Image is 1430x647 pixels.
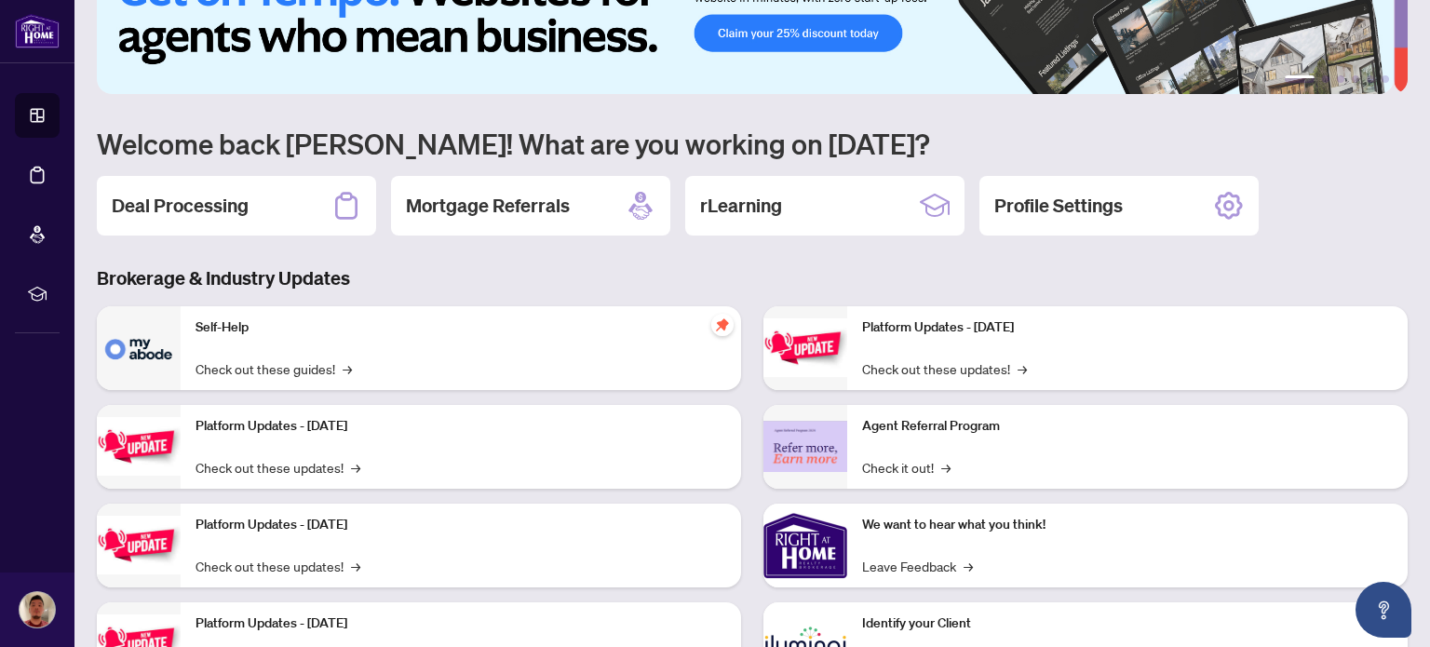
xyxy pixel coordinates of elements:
a: Check out these updates!→ [196,556,360,576]
img: Self-Help [97,306,181,390]
a: Check it out!→ [862,457,951,478]
h3: Brokerage & Industry Updates [97,265,1408,291]
p: Platform Updates - [DATE] [196,416,726,437]
p: Self-Help [196,317,726,338]
span: → [343,358,352,379]
span: → [351,556,360,576]
img: Agent Referral Program [763,421,847,472]
a: Leave Feedback→ [862,556,973,576]
p: We want to hear what you think! [862,515,1393,535]
h2: rLearning [700,193,782,219]
a: Check out these guides!→ [196,358,352,379]
h1: Welcome back [PERSON_NAME]! What are you working on [DATE]? [97,126,1408,161]
a: Check out these updates!→ [862,358,1027,379]
img: Profile Icon [20,592,55,627]
a: Check out these updates!→ [196,457,360,478]
button: 2 [1322,75,1329,83]
button: 1 [1285,75,1315,83]
img: Platform Updates - September 16, 2025 [97,417,181,476]
p: Platform Updates - [DATE] [862,317,1393,338]
span: → [1018,358,1027,379]
p: Identify your Client [862,613,1393,634]
span: → [964,556,973,576]
img: logo [15,14,60,48]
button: Open asap [1356,582,1411,638]
span: → [941,457,951,478]
h2: Mortgage Referrals [406,193,570,219]
button: 3 [1337,75,1344,83]
button: 6 [1382,75,1389,83]
img: Platform Updates - June 23, 2025 [763,318,847,377]
img: Platform Updates - July 21, 2025 [97,516,181,574]
h2: Deal Processing [112,193,249,219]
span: → [351,457,360,478]
p: Platform Updates - [DATE] [196,515,726,535]
button: 5 [1367,75,1374,83]
button: 4 [1352,75,1359,83]
h2: Profile Settings [994,193,1123,219]
img: We want to hear what you think! [763,504,847,587]
p: Agent Referral Program [862,416,1393,437]
p: Platform Updates - [DATE] [196,613,726,634]
span: pushpin [711,314,734,336]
